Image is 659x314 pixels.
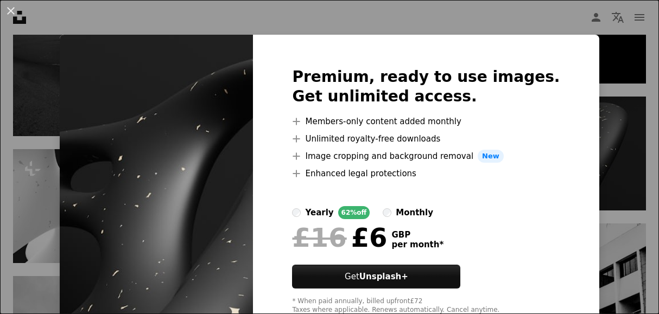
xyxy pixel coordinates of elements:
[338,206,370,219] div: 62% off
[292,208,301,217] input: yearly62%off
[292,115,560,128] li: Members-only content added monthly
[391,240,443,249] span: per month *
[292,265,460,289] button: GetUnsplash+
[478,150,504,163] span: New
[396,206,433,219] div: monthly
[292,132,560,145] li: Unlimited royalty-free downloads
[391,230,443,240] span: GBP
[292,67,560,106] h2: Premium, ready to use images. Get unlimited access.
[305,206,333,219] div: yearly
[292,150,560,163] li: Image cropping and background removal
[383,208,391,217] input: monthly
[292,167,560,180] li: Enhanced legal protections
[292,223,346,252] span: £16
[292,223,387,252] div: £6
[359,272,408,281] strong: Unsplash+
